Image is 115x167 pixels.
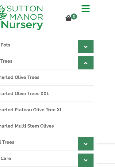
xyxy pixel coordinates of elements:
span: 0 [71,13,77,20]
a: 0 [65,16,79,22]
